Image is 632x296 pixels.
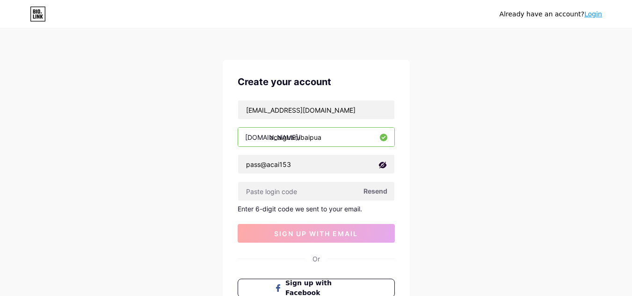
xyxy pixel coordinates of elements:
[584,10,602,18] a: Login
[245,132,300,142] div: [DOMAIN_NAME]/
[363,186,387,196] span: Resend
[238,182,394,201] input: Paste login code
[274,230,358,238] span: sign up with email
[238,75,395,89] div: Create your account
[312,254,320,264] div: Or
[238,101,394,119] input: Email
[500,9,602,19] div: Already have an account?
[238,128,394,146] input: username
[238,205,395,213] div: Enter 6-digit code we sent to your email.
[238,155,394,173] input: Password
[238,224,395,243] button: sign up with email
